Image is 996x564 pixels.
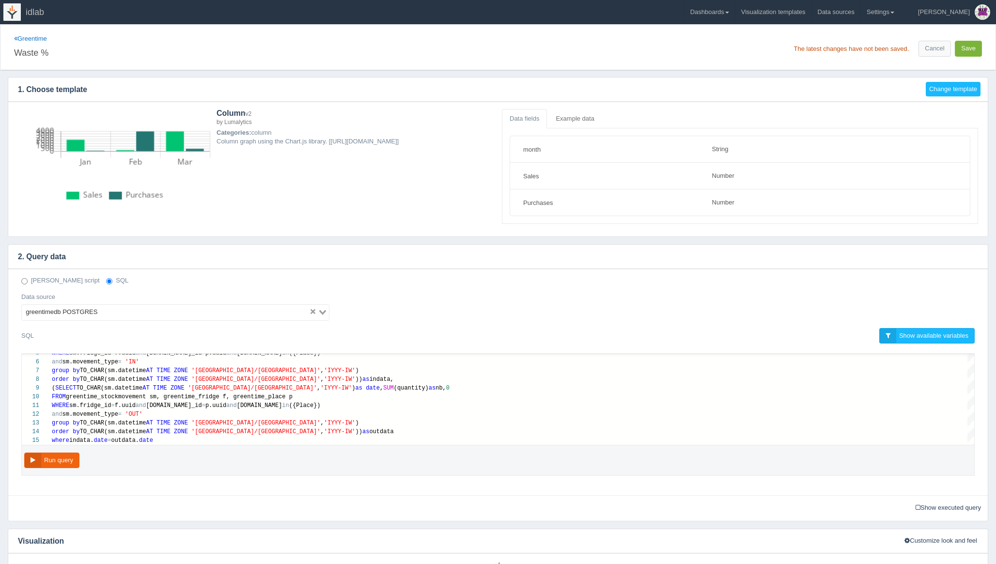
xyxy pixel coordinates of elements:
[321,376,324,383] span: ,
[205,402,226,409] span: p.uuid
[8,78,918,102] h4: 1. Choose template
[226,350,237,357] span: and
[356,376,362,383] span: ))
[52,359,62,365] span: and
[217,109,494,126] h4: Column
[24,307,100,318] span: greentimedb POSTGRES
[517,194,699,211] input: Field name
[156,428,171,435] span: TIME
[955,41,982,57] button: Save
[52,385,55,392] span: (
[217,119,252,125] small: by Lumalytics
[111,437,139,444] span: outdata.
[311,308,315,317] button: Clear Selected
[8,529,894,553] h4: Visualization
[282,402,289,409] span: in
[22,358,39,366] div: 6
[111,350,114,357] span: =
[174,420,188,426] span: ZONE
[171,385,185,392] span: ZONE
[146,402,202,409] span: [DOMAIN_NAME]_id
[502,109,547,129] a: Data fields
[918,2,970,22] div: [PERSON_NAME]
[21,278,28,284] input: [PERSON_NAME] script
[794,46,909,52] div: The latest changes have not been saved.
[191,376,320,383] span: '[GEOGRAPHIC_DATA]/[GEOGRAPHIC_DATA]'
[156,367,171,374] span: TIME
[69,350,111,357] span: sm.fridge_id
[362,376,369,383] span: as
[517,141,699,157] input: Field name
[22,427,39,436] div: 14
[321,420,324,426] span: ,
[901,533,980,548] button: Customize look and feel
[52,428,69,435] span: order
[383,385,394,392] span: SUM
[153,385,167,392] span: TIME
[174,367,188,374] span: ZONE
[317,385,320,392] span: ,
[324,428,356,435] span: 'IYYY-IW'
[205,350,226,357] span: p.uuid
[21,276,100,285] label: [PERSON_NAME] script
[174,428,188,435] span: ZONE
[446,385,450,392] span: 0
[237,402,282,409] span: [DOMAIN_NAME]
[352,385,355,392] span: )
[55,385,76,392] span: SELECT
[22,436,39,445] div: 15
[548,109,602,129] a: Example data
[366,385,380,392] span: date
[21,328,34,344] label: SQL
[125,411,142,418] span: 'OUT'
[202,350,205,357] span: =
[115,350,136,357] span: f.uuid
[362,428,369,435] span: as
[289,350,321,357] span: ({Place})
[191,428,320,435] span: '[GEOGRAPHIC_DATA]/[GEOGRAPHIC_DATA]'
[356,367,359,374] span: )
[3,3,21,21] img: logo-icon-white-65218e21b3e149ebeb43c0d521b2b0920224ca4d96276e4423216f8668933697.png
[156,376,171,383] span: TIME
[237,393,293,400] span: reentime_place p
[80,428,146,435] span: TO_CHAR(sm.datetime
[282,350,289,357] span: in
[108,437,111,444] span: =
[73,376,79,383] span: by
[14,35,47,42] a: Greentime
[146,420,153,426] span: AT
[139,437,153,444] span: date
[324,376,356,383] span: 'IYYY-IW'
[174,376,188,383] span: ZONE
[80,420,146,426] span: TO_CHAR(sm.datetime
[237,350,282,357] span: [DOMAIN_NAME]
[324,367,356,374] span: 'IYYY-IW'
[226,402,237,409] span: and
[22,410,39,419] div: 12
[80,376,146,383] span: TO_CHAR(sm.datetime
[22,419,39,427] div: 13
[52,350,69,357] span: WHERE
[324,420,356,426] span: 'IYYY-IW'
[926,82,980,97] button: Change template
[191,367,320,374] span: '[GEOGRAPHIC_DATA]/[GEOGRAPHIC_DATA]'
[22,375,39,384] div: 8
[217,129,251,136] strong: Categories:
[380,385,383,392] span: ,
[146,350,202,357] span: [DOMAIN_NAME]_id
[289,402,321,409] span: ({Place})
[21,293,55,302] label: Data source
[321,428,324,435] span: ,
[115,402,136,409] span: f.uuid
[356,428,362,435] span: ))
[879,328,975,344] a: Show available variables
[22,401,39,410] div: 11
[69,402,111,409] span: sm.fridge_id
[146,367,153,374] span: AT
[356,385,362,392] span: as
[429,385,436,392] span: as
[321,385,352,392] span: 'IYYY-IW'
[73,428,79,435] span: by
[73,420,79,426] span: by
[369,428,393,435] span: outdata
